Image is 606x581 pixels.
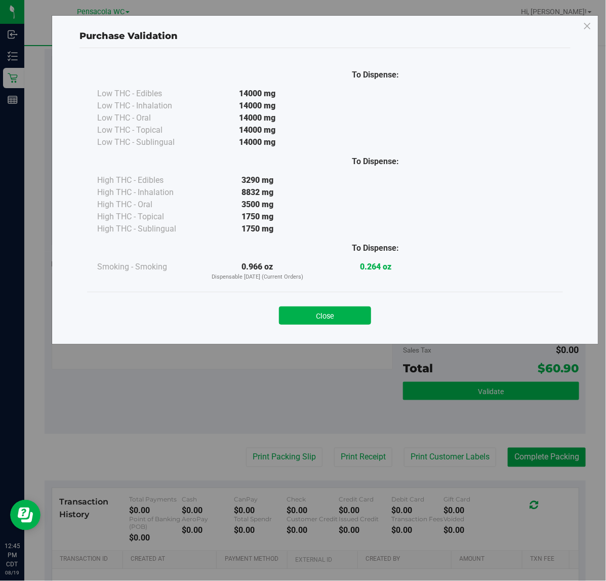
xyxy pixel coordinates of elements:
div: High THC - Sublingual [97,223,198,235]
div: Low THC - Oral [97,112,198,124]
div: 14000 mg [198,100,316,112]
div: 1750 mg [198,223,316,235]
div: High THC - Edibles [97,174,198,186]
p: Dispensable [DATE] (Current Orders) [198,273,316,282]
div: 14000 mg [198,112,316,124]
div: 14000 mg [198,88,316,100]
div: High THC - Oral [97,199,198,211]
div: Low THC - Inhalation [97,100,198,112]
div: 3500 mg [198,199,316,211]
strong: 0.264 oz [360,262,391,272]
div: 0.966 oz [198,261,316,282]
div: 14000 mg [198,124,316,136]
div: Low THC - Sublingual [97,136,198,148]
iframe: Resource center [10,500,41,530]
div: 14000 mg [198,136,316,148]
div: 3290 mg [198,174,316,186]
button: Close [279,306,371,325]
div: To Dispense: [316,69,434,81]
span: Purchase Validation [79,30,178,42]
div: 1750 mg [198,211,316,223]
div: Low THC - Topical [97,124,198,136]
div: Smoking - Smoking [97,261,198,273]
div: Low THC - Edibles [97,88,198,100]
div: 8832 mg [198,186,316,199]
div: To Dispense: [316,242,434,254]
div: High THC - Inhalation [97,186,198,199]
div: To Dispense: [316,156,434,168]
div: High THC - Topical [97,211,198,223]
